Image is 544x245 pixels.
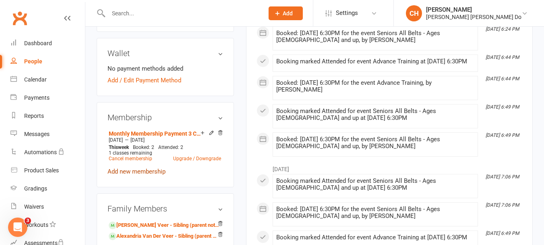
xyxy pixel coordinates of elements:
[486,174,519,180] i: [DATE] 7:06 PM
[24,131,50,137] div: Messages
[109,156,152,161] a: Cancel membership
[486,54,519,60] i: [DATE] 6:44 PM
[276,178,474,191] div: Booking marked Attended for event Seniors All Belts - Ages [DEMOGRAPHIC_DATA] and up at [DATE] 6:...
[108,113,223,122] h3: Membership
[486,132,519,138] i: [DATE] 6:49 PM
[107,137,223,143] div: —
[276,108,474,121] div: Booking marked Attended for event Seniors All Belts - Ages [DEMOGRAPHIC_DATA] and up at [DATE] 6:...
[108,49,223,58] h3: Wallet
[10,107,85,125] a: Reports
[10,216,85,234] a: Workouts
[256,161,522,174] li: [DATE]
[24,113,44,119] div: Reports
[406,5,422,21] div: CH
[276,234,474,241] div: Booking marked Attended for event Advance Training at [DATE] 6:30PM
[130,137,145,143] span: [DATE]
[269,6,303,20] button: Add
[10,52,85,71] a: People
[8,218,27,237] iframe: Intercom live chat
[486,76,519,82] i: [DATE] 6:44 PM
[109,130,201,137] a: Monthly Membership Payment 3 Classes Per Week
[486,104,519,110] i: [DATE] 6:49 PM
[24,58,42,65] div: People
[24,76,47,83] div: Calendar
[108,75,181,85] a: Add / Edit Payment Method
[25,218,31,224] span: 3
[108,64,223,73] li: No payment methods added
[276,58,474,65] div: Booking marked Attended for event Advance Training at [DATE] 6:30PM
[173,156,221,161] a: Upgrade / Downgrade
[10,71,85,89] a: Calendar
[10,198,85,216] a: Waivers
[109,232,219,241] a: Alexandria Van Der Veer - Sibling (parent not in system)
[108,204,223,213] h3: Family Members
[486,230,519,236] i: [DATE] 6:49 PM
[24,167,59,174] div: Product Sales
[10,161,85,180] a: Product Sales
[486,26,519,32] i: [DATE] 6:24 PM
[24,149,57,155] div: Automations
[24,94,50,101] div: Payments
[10,143,85,161] a: Automations
[276,30,474,44] div: Booked: [DATE] 6:30PM for the event Seniors All Belts - Ages [DEMOGRAPHIC_DATA] and up, by [PERSO...
[426,13,521,21] div: [PERSON_NAME] [PERSON_NAME] Do
[336,4,358,22] span: Settings
[106,8,258,19] input: Search...
[10,8,30,28] a: Clubworx
[24,40,52,46] div: Dashboard
[107,144,131,150] div: week
[426,6,521,13] div: [PERSON_NAME]
[276,80,474,93] div: Booked: [DATE] 6:30PM for the event Advance Training, by [PERSON_NAME]
[109,144,118,150] span: This
[109,150,152,156] span: 1 classes remaining
[10,125,85,143] a: Messages
[109,137,123,143] span: [DATE]
[283,10,293,17] span: Add
[10,34,85,52] a: Dashboard
[276,136,474,150] div: Booked: [DATE] 6:30PM for the event Seniors All Belts - Ages [DEMOGRAPHIC_DATA] and up, by [PERSO...
[109,221,219,230] a: [PERSON_NAME] Veer - Sibling (parent not in system)
[24,222,48,228] div: Workouts
[10,89,85,107] a: Payments
[108,168,165,175] a: Add new membership
[24,185,47,192] div: Gradings
[133,144,154,150] span: Booked: 2
[24,203,44,210] div: Waivers
[276,206,474,220] div: Booked: [DATE] 6:30PM for the event Seniors All Belts - Ages [DEMOGRAPHIC_DATA] and up, by [PERSO...
[10,180,85,198] a: Gradings
[486,202,519,208] i: [DATE] 7:06 PM
[158,144,183,150] span: Attended: 2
